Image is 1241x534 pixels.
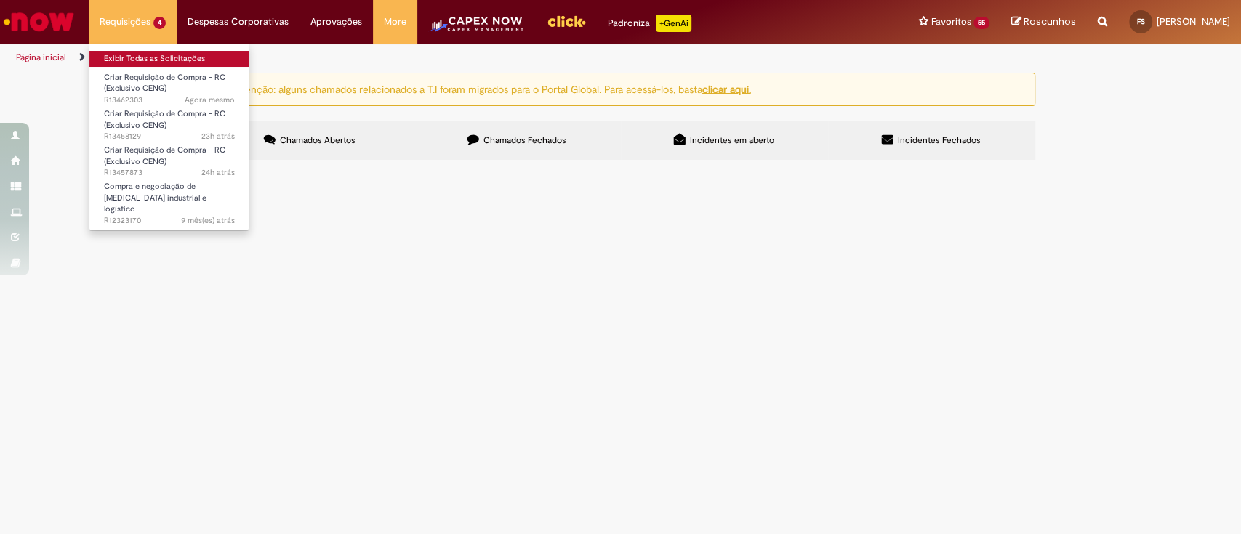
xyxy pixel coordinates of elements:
[690,134,774,146] span: Incidentes em aberto
[104,167,235,179] span: R13457873
[104,131,235,142] span: R13458129
[188,15,289,29] span: Despesas Corporativas
[280,134,356,146] span: Chamados Abertos
[608,15,691,32] div: Padroniza
[11,44,816,71] ul: Trilhas de página
[104,94,235,106] span: R13462303
[483,134,566,146] span: Chamados Fechados
[702,82,751,95] a: clicar aqui.
[181,215,235,226] time: 26/11/2024 14:53:50
[1137,17,1145,26] span: FS
[547,10,586,32] img: click_logo_yellow_360x200.png
[89,51,249,67] a: Exibir Todas as Solicitações
[1011,15,1076,29] a: Rascunhos
[89,44,249,231] ul: Requisições
[185,94,235,105] span: Agora mesmo
[898,134,981,146] span: Incidentes Fechados
[104,72,225,94] span: Criar Requisição de Compra - RC (Exclusivo CENG)
[104,215,235,227] span: R12323170
[104,108,225,131] span: Criar Requisição de Compra - RC (Exclusivo CENG)
[1157,15,1230,28] span: [PERSON_NAME]
[201,167,235,178] time: 28/08/2025 13:32:41
[181,215,235,226] span: 9 mês(es) atrás
[656,15,691,32] p: +GenAi
[973,17,989,29] span: 55
[1,7,76,36] img: ServiceNow
[235,82,751,95] ng-bind-html: Atenção: alguns chamados relacionados a T.I foram migrados para o Portal Global. Para acessá-los,...
[89,106,249,137] a: Aberto R13458129 : Criar Requisição de Compra - RC (Exclusivo CENG)
[931,15,971,29] span: Favoritos
[104,181,206,214] span: Compra e negociação de [MEDICAL_DATA] industrial e logístico
[310,15,362,29] span: Aprovações
[100,15,150,29] span: Requisições
[201,131,235,142] span: 23h atrás
[153,17,166,29] span: 4
[104,145,225,167] span: Criar Requisição de Compra - RC (Exclusivo CENG)
[89,179,249,210] a: Aberto R12323170 : Compra e negociação de Capex industrial e logístico
[16,52,66,63] a: Página inicial
[89,70,249,101] a: Aberto R13462303 : Criar Requisição de Compra - RC (Exclusivo CENG)
[428,15,525,44] img: CapexLogo5.png
[1024,15,1076,28] span: Rascunhos
[89,142,249,174] a: Aberto R13457873 : Criar Requisição de Compra - RC (Exclusivo CENG)
[201,131,235,142] time: 28/08/2025 14:10:56
[201,167,235,178] span: 24h atrás
[185,94,235,105] time: 29/08/2025 13:06:22
[384,15,406,29] span: More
